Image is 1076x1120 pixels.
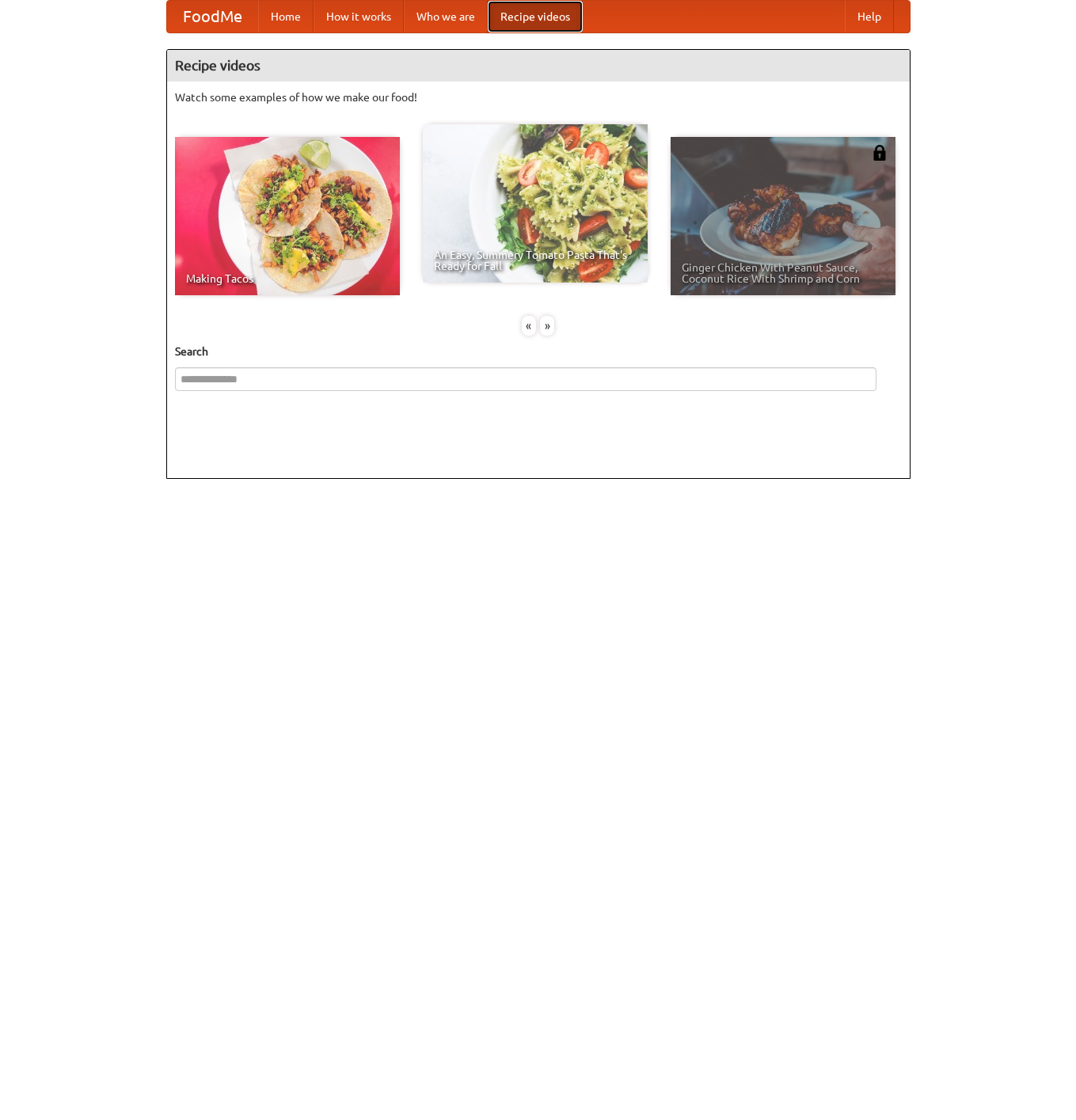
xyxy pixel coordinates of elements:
a: Who we are [404,1,488,32]
span: Making Tacos [186,273,389,284]
a: An Easy, Summery Tomato Pasta That's Ready for Fall [423,124,648,283]
a: Recipe videos [488,1,583,32]
img: 483408.png [872,145,888,161]
h5: Search [175,344,902,359]
div: « [522,316,536,336]
h4: Recipe videos [167,50,910,82]
a: Help [845,1,894,32]
div: » [540,316,554,336]
a: How it works [314,1,404,32]
span: An Easy, Summery Tomato Pasta That's Ready for Fall [434,249,637,271]
a: Making Tacos [175,137,400,295]
a: FoodMe [167,1,258,32]
a: Home [258,1,314,32]
p: Watch some examples of how we make our food! [175,89,902,105]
